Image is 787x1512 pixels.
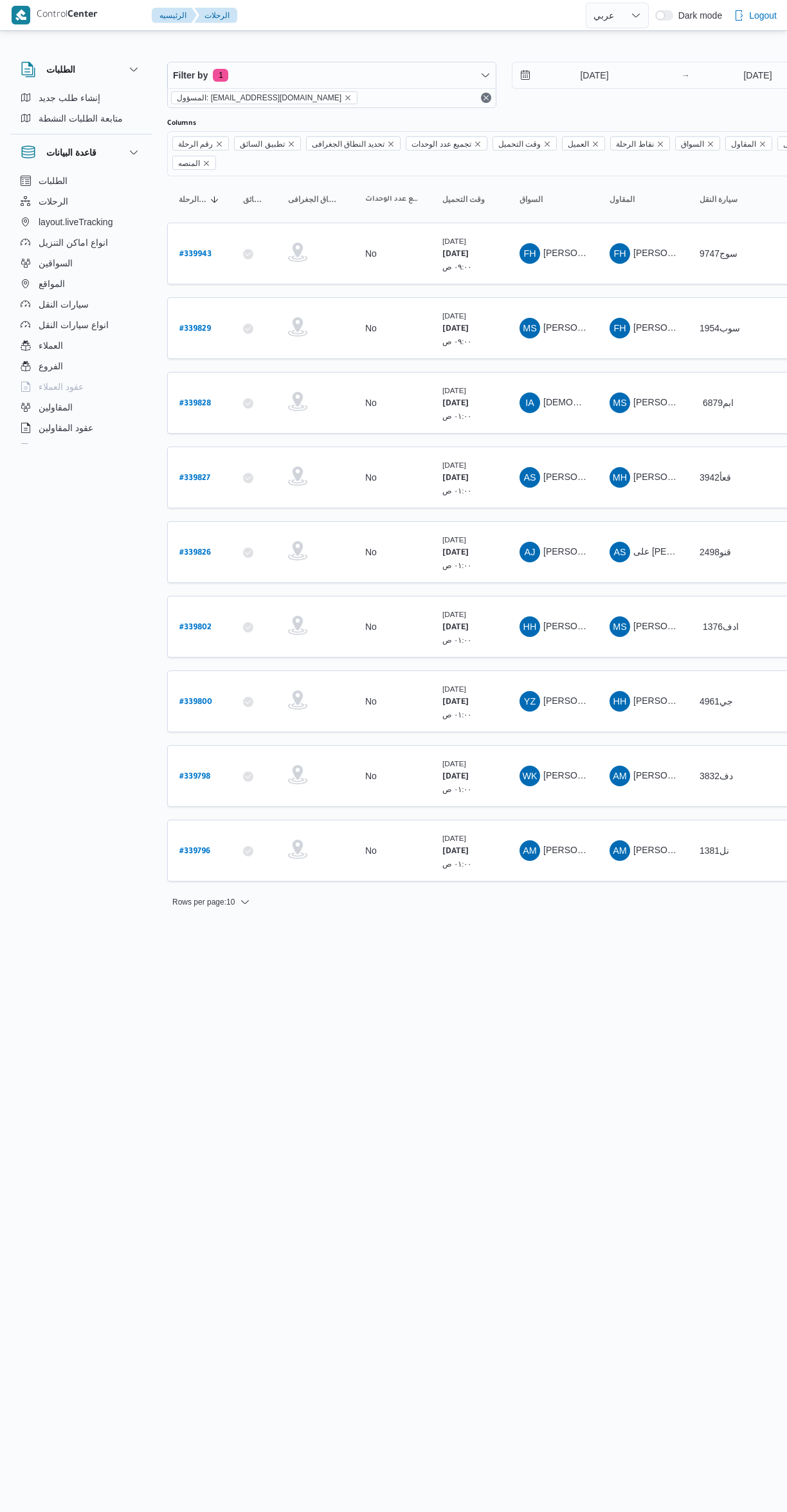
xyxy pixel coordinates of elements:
[179,325,211,334] b: # 339829
[168,62,496,88] button: Filter by1 active filters
[365,546,377,558] div: No
[478,90,494,106] button: Remove
[39,379,84,394] span: عقود العملاء
[442,325,469,334] b: [DATE]
[731,137,756,151] span: المقاول
[442,623,469,632] b: [DATE]
[656,140,664,148] button: Remove نقاط الرحلة from selection in this group
[728,3,782,28] button: Logout
[543,621,694,631] span: [PERSON_NAME] [PERSON_NAME]
[442,535,466,544] small: [DATE]
[442,834,466,842] small: [DATE]
[179,474,210,483] b: # 339827
[442,400,469,409] b: [DATE]
[525,392,534,413] span: IA
[442,710,472,719] small: ٠١:٠٠ ص
[15,356,147,376] button: الفروع
[675,136,720,151] span: السواق
[512,62,658,88] input: Press the down key to open a popover containing a calendar.
[442,847,469,856] b: [DATE]
[633,770,784,780] span: [PERSON_NAME] [PERSON_NAME]
[520,467,540,488] div: Ahmad Saad Muhammad Said Shbak
[179,394,211,412] a: #339828
[703,398,734,408] span: 6879ابم
[172,894,235,910] span: Rows per page : 10
[15,418,147,438] button: عقود المقاولين
[694,189,772,210] button: سيارة النقل
[179,544,211,561] a: #339826
[707,140,714,148] button: Remove السواق from selection in this group
[179,549,211,558] b: # 339826
[613,243,626,264] span: FH
[700,845,729,856] span: نل1381
[167,894,255,910] button: Rows per page:10
[12,6,30,24] img: X8yXhbKr1z7QwAAAABJRU5ErkJggg==
[604,189,682,210] button: المقاول
[592,140,599,148] button: Remove العميل from selection in this group
[568,137,589,151] span: العميل
[68,10,98,21] b: Center
[442,194,485,205] span: وقت التحميل
[523,840,537,861] span: AM
[15,191,147,212] button: الرحلات
[525,542,536,562] span: AJ
[442,486,472,495] small: ٠١:٠٠ ص
[442,759,466,768] small: [DATE]
[46,62,75,77] h3: الطلبات
[562,136,605,151] span: العميل
[633,322,729,333] span: [PERSON_NAME]ه تربو
[365,621,377,632] div: No
[700,771,733,781] span: دف3832
[39,420,93,436] span: عقود المقاولين
[365,322,377,334] div: No
[725,136,772,151] span: المقاول
[306,136,401,151] span: تحديد النطاق الجغرافى
[179,400,211,409] b: # 339828
[365,397,377,409] div: No
[520,392,540,413] div: Isalam Ahmad Mahmood Tah
[442,250,469,259] b: [DATE]
[39,358,63,374] span: الفروع
[15,108,147,129] button: متابعة الطلبات النشطة
[179,847,210,856] b: # 339796
[365,770,377,782] div: No
[179,320,211,337] a: #339829
[39,338,63,353] span: العملاء
[46,145,96,160] h3: قاعدة البيانات
[243,194,265,205] span: تطبيق السائق
[39,90,100,106] span: إنشاء طلب جديد
[15,294,147,315] button: سيارات النقل
[152,8,197,23] button: الرئيسيه
[700,696,733,706] span: جي4961
[442,549,469,558] b: [DATE]
[21,62,141,77] button: الطلبات
[520,691,540,712] div: Yasr Zain Jmuaah Mahmood
[474,140,482,148] button: Remove تجميع عدد الوحدات from selection in this group
[613,691,627,712] span: HH
[179,245,212,263] a: #339943
[610,392,630,413] div: Muhammad Slah Abad Alhada Abad Alhamaid
[520,318,540,338] div: Maikal Sameir Zrif Shkari
[613,467,627,488] span: MH
[749,8,777,23] span: Logout
[543,322,617,333] span: [PERSON_NAME]
[616,137,653,151] span: نقاط الرحلة
[442,685,466,693] small: [DATE]
[238,189,270,210] button: تطبيق السائق
[700,323,740,333] span: سوب1954
[15,232,147,253] button: انواع اماكن التنزيل
[312,137,385,151] span: تحديد النطاق الجغرافى
[610,136,669,151] span: نقاط الرحلة
[15,88,147,108] button: إنشاء طلب جديد
[172,136,229,151] span: رقم الرحلة
[39,173,68,189] span: الطلبات
[15,273,147,294] button: المواقع
[610,467,630,488] div: Muhammad Hasani Muhammad Ibrahem
[633,546,726,557] span: على [PERSON_NAME]
[215,140,223,148] button: Remove رقم الرحلة from selection in this group
[39,297,89,312] span: سيارات النقل
[167,118,196,129] label: Columns
[412,137,471,151] span: تجميع عدد الوحدات
[177,92,341,104] span: المسؤول: [EMAIL_ADDRESS][DOMAIN_NAME]
[442,263,472,271] small: ٠٩:٠٠ ص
